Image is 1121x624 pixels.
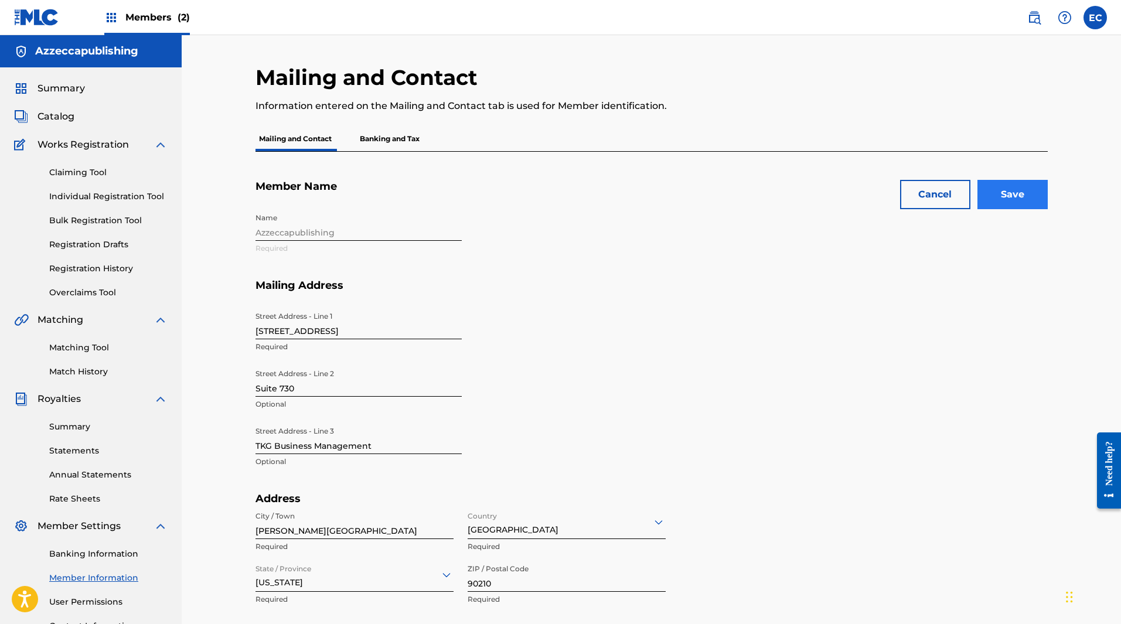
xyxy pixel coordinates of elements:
img: expand [154,138,168,152]
a: Claiming Tool [49,166,168,179]
p: Required [468,541,666,552]
img: help [1058,11,1072,25]
p: Required [255,342,462,352]
a: Member Information [49,572,168,584]
span: Summary [38,81,85,96]
a: Registration History [49,262,168,275]
img: MLC Logo [14,9,59,26]
div: [US_STATE] [255,560,454,589]
a: Matching Tool [49,342,168,354]
p: Optional [255,399,462,410]
img: expand [154,313,168,327]
a: Match History [49,366,168,378]
span: Member Settings [38,519,121,533]
img: Matching [14,313,29,327]
p: Required [255,541,454,552]
img: Summary [14,81,28,96]
p: Banking and Tax [356,127,423,151]
img: expand [154,392,168,406]
h5: Member Name [255,180,1048,207]
h5: Address [255,492,682,506]
div: User Menu [1083,6,1107,29]
span: (2) [178,12,190,23]
p: Required [255,594,454,605]
img: expand [154,519,168,533]
a: Rate Sheets [49,493,168,505]
p: Mailing and Contact [255,127,335,151]
a: Bulk Registration Tool [49,214,168,227]
img: Accounts [14,45,28,59]
span: Catalog [38,110,74,124]
label: Country [468,504,497,521]
span: Members [125,11,190,24]
button: Cancel [900,180,970,209]
a: Overclaims Tool [49,287,168,299]
div: Help [1053,6,1076,29]
p: Required [468,594,666,605]
img: search [1027,11,1041,25]
span: Royalties [38,392,81,406]
p: Information entered on the Mailing and Contact tab is used for Member identification. [255,99,866,113]
a: SummarySummary [14,81,85,96]
iframe: Resource Center [1088,424,1121,518]
span: Matching [38,313,83,327]
h2: Mailing and Contact [255,64,483,91]
a: CatalogCatalog [14,110,74,124]
span: Works Registration [38,138,129,152]
a: Annual Statements [49,469,168,481]
a: Individual Registration Tool [49,190,168,203]
div: [GEOGRAPHIC_DATA] [468,507,666,536]
img: Member Settings [14,519,28,533]
a: Banking Information [49,548,168,560]
a: User Permissions [49,596,168,608]
a: Public Search [1023,6,1046,29]
p: Optional [255,456,462,467]
img: Royalties [14,392,28,406]
img: Top Rightsholders [104,11,118,25]
h5: Mailing Address [255,279,1048,306]
a: Summary [49,421,168,433]
label: State / Province [255,557,311,574]
a: Registration Drafts [49,238,168,251]
img: Catalog [14,110,28,124]
a: Statements [49,445,168,457]
h5: Azzeccapublishing [35,45,138,58]
iframe: Chat Widget [1062,568,1121,624]
input: Save [977,180,1048,209]
img: Works Registration [14,138,29,152]
div: Drag [1066,579,1073,615]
